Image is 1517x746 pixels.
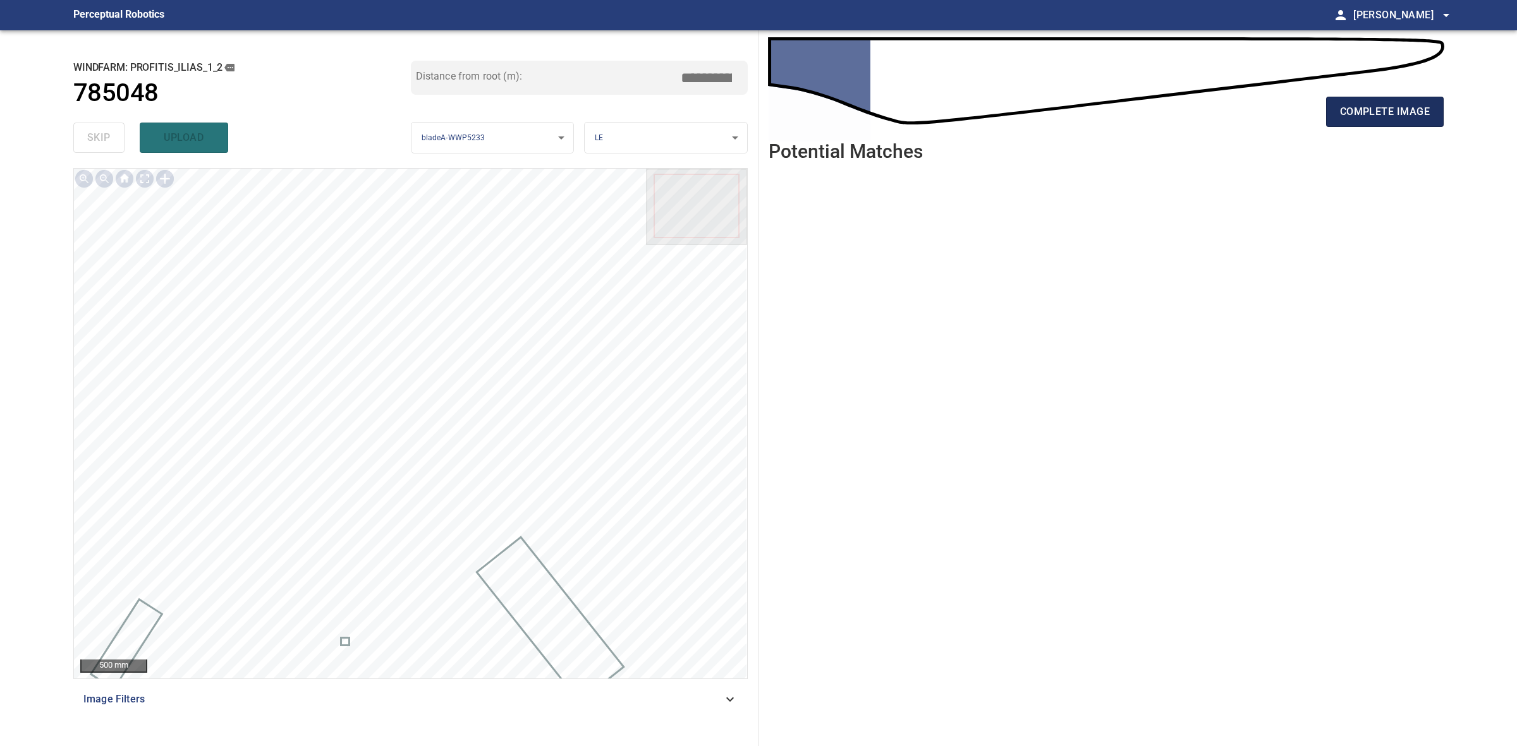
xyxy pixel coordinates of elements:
[1333,8,1348,23] span: person
[73,78,411,108] a: 785048
[83,692,722,707] span: Image Filters
[1348,3,1454,28] button: [PERSON_NAME]
[416,71,522,81] label: Distance from root (m):
[1439,8,1454,23] span: arrow_drop_down
[411,122,574,154] div: bladeA-WWP5233
[222,61,236,75] button: copy message details
[114,169,135,189] img: Go home
[422,133,485,142] span: bladeA-WWP5233
[595,133,603,142] span: LE
[73,684,748,714] div: Image Filters
[1326,97,1444,127] button: complete image
[135,169,155,189] img: Toggle full page
[1353,6,1454,24] span: [PERSON_NAME]
[1340,103,1430,121] span: complete image
[74,169,94,189] img: Zoom in
[585,122,747,154] div: LE
[155,169,175,189] img: Toggle selection
[73,78,158,108] h1: 785048
[769,141,923,162] h2: Potential Matches
[73,61,411,75] h2: windfarm: Profitis_Ilias_1_2
[94,169,114,189] img: Zoom out
[73,5,164,25] figcaption: Perceptual Robotics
